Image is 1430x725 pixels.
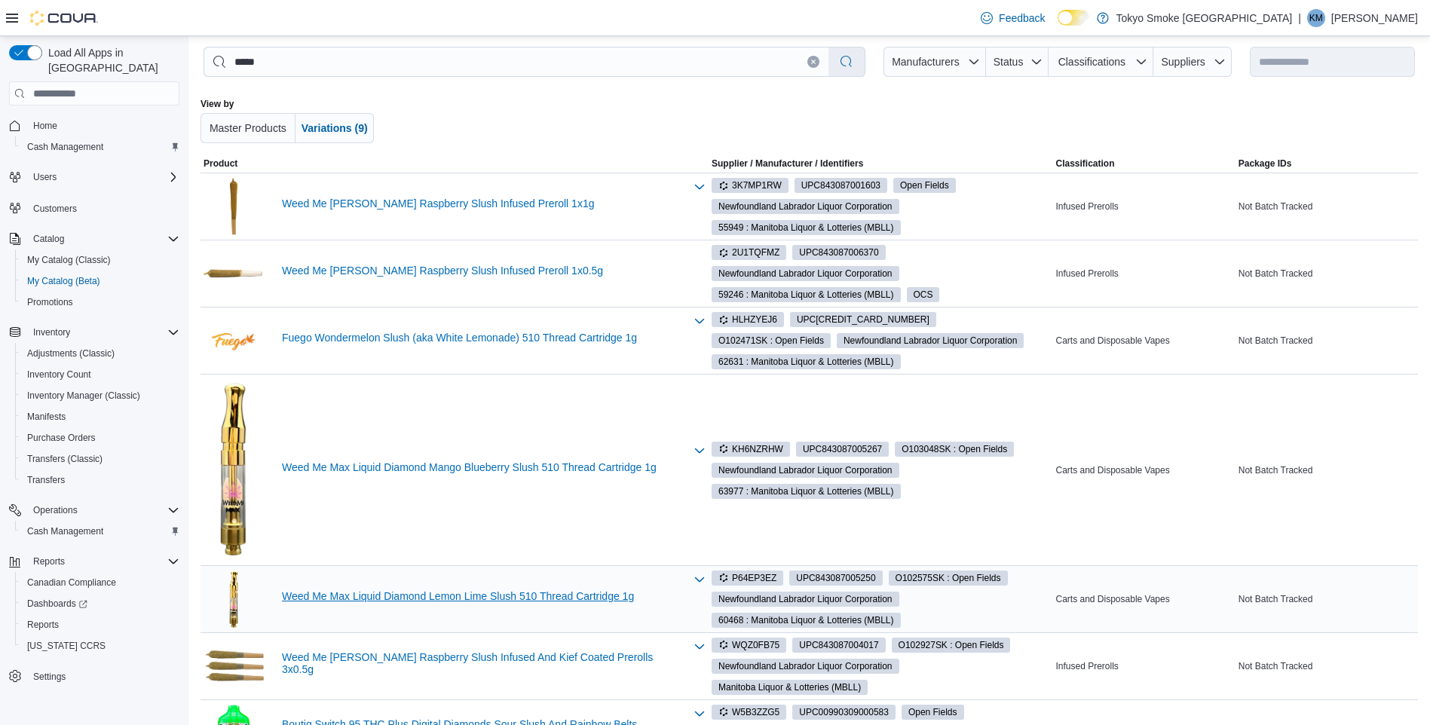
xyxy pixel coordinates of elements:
[27,552,179,571] span: Reports
[3,115,185,136] button: Home
[295,113,374,143] button: Variations (9)
[282,461,684,473] a: Weed Me Max Liquid Diamond Mango Blueberry Slush 510 Thread Cartridge 1g
[712,199,899,214] span: Newfoundland Labrador Liquor Corporation
[718,267,893,280] span: Newfoundland Labrador Liquor Corporation
[907,287,940,302] span: OCS
[718,355,894,369] span: 62631 : Manitoba Liquor & Lotteries (MBLL)
[712,178,788,193] span: 3K7MP1RW
[201,113,295,143] button: Master Products
[1236,590,1418,608] div: Not Batch Tracked
[27,640,106,652] span: [US_STATE] CCRS
[3,322,185,343] button: Inventory
[15,136,185,158] button: Cash Management
[999,11,1045,26] span: Feedback
[282,651,684,675] a: Weed Me [PERSON_NAME] Raspberry Slush Infused And Kief Coated Prerolls 3x0.5g
[1161,56,1205,68] span: Suppliers
[27,254,111,266] span: My Catalog (Classic)
[718,246,779,259] span: 2U1TQFMZ
[27,275,100,287] span: My Catalog (Beta)
[718,638,779,652] span: WQZ0FB75
[1307,9,1325,27] div: Kory McNabb
[790,312,936,327] span: UPC628634064511
[914,288,933,301] span: OCS
[1056,158,1115,170] span: Classification
[718,659,893,673] span: Newfoundland Labrador Liquor Corporation
[21,408,179,426] span: Manifests
[27,501,84,519] button: Operations
[796,571,875,585] span: UPC 843087005250
[21,293,79,311] a: Promotions
[896,571,1001,585] span: O102575SK : Open Fields
[21,637,112,655] a: [US_STATE] CCRS
[803,442,882,456] span: UPC 843087005267
[718,179,782,192] span: 3K7MP1RW
[712,592,899,607] span: Newfoundland Labrador Liquor Corporation
[282,590,684,602] a: Weed Me Max Liquid Diamond Lemon Lime Slush 510 Thread Cartridge 1g
[21,387,179,405] span: Inventory Manager (Classic)
[15,470,185,491] button: Transfers
[27,432,96,444] span: Purchase Orders
[795,178,887,193] span: UPC843087001603
[27,667,179,686] span: Settings
[27,200,83,218] a: Customers
[1236,265,1418,283] div: Not Batch Tracked
[789,571,882,586] span: UPC843087005250
[712,463,899,478] span: Newfoundland Labrador Liquor Corporation
[27,411,66,423] span: Manifests
[807,56,819,68] button: Clear input
[1309,9,1323,27] span: KM
[712,245,786,260] span: 2U1TQFMZ
[15,364,185,385] button: Inventory Count
[33,326,70,338] span: Inventory
[712,638,786,653] span: WQZ0FB75
[1298,9,1301,27] p: |
[21,616,65,634] a: Reports
[712,158,863,170] div: Supplier / Manufacturer / Identifiers
[792,638,885,653] span: UPC843087004017
[1153,47,1232,77] button: Suppliers
[799,638,878,652] span: UPC 843087004017
[21,471,71,489] a: Transfers
[27,619,59,631] span: Reports
[27,369,91,381] span: Inventory Count
[210,122,286,134] span: Master Products
[718,288,894,301] span: 59246 : Manitoba Liquor & Lotteries (MBLL)
[1053,332,1236,350] div: Carts and Disposable Vapes
[1053,197,1236,216] div: Infused Prerolls
[15,593,185,614] a: Dashboards
[27,323,76,341] button: Inventory
[21,429,179,447] span: Purchase Orders
[21,637,179,655] span: Washington CCRS
[892,56,959,68] span: Manufacturers
[21,429,102,447] a: Purchase Orders
[27,296,73,308] span: Promotions
[889,571,1008,586] span: O102575SK : Open Fields
[792,245,885,260] span: UPC843087006370
[33,555,65,567] span: Reports
[33,171,57,183] span: Users
[21,450,179,468] span: Transfers (Classic)
[1053,657,1236,675] div: Infused Prerolls
[15,427,185,448] button: Purchase Orders
[201,98,234,110] label: View by
[718,442,783,456] span: KH6NZRHW
[21,616,179,634] span: Reports
[42,45,179,75] span: Load All Apps in [GEOGRAPHIC_DATA]
[801,179,880,192] span: UPC 843087001603
[975,3,1051,33] a: Feedback
[27,474,65,486] span: Transfers
[994,56,1024,68] span: Status
[21,595,93,613] a: Dashboards
[21,522,109,540] a: Cash Management
[712,442,790,457] span: KH6NZRHW
[1058,10,1089,26] input: Dark Mode
[1239,158,1292,170] span: Package IDs
[21,293,179,311] span: Promotions
[895,442,1014,457] span: O103048SK : Open Fields
[282,265,684,277] a: Weed Me [PERSON_NAME] Raspberry Slush Infused Preroll 1x0.5g
[27,668,72,686] a: Settings
[27,116,179,135] span: Home
[21,387,146,405] a: Inventory Manager (Classic)
[718,571,776,585] span: P64EP3EZ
